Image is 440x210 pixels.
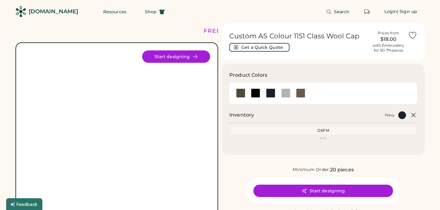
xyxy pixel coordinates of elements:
[373,36,404,43] div: $18.00
[232,137,415,140] div: N/A
[319,6,357,18] button: Search
[96,6,134,18] button: Resources
[397,9,417,15] div: | Sign up
[15,6,26,17] img: Rendered Logo - Screens
[253,185,393,197] button: Start designing
[385,113,395,118] div: Navy
[373,43,404,53] div: with Embroidery for 50-79 pieces
[229,32,369,41] h1: Custom AS Colour 1151 Class Wool Cap
[145,10,157,14] span: Shop
[334,10,350,14] span: Search
[204,27,257,35] div: FREE SHIPPING
[29,8,78,15] div: [DOMAIN_NAME]
[229,71,267,79] h3: Product Colors
[142,50,210,63] button: Start designing
[361,6,373,18] button: Retrieve an order
[378,31,399,36] div: Prices from
[330,166,354,174] div: 20 pieces
[384,9,397,15] div: Login
[293,167,330,173] div: Minimum Order:
[232,128,415,133] div: OSFM
[229,111,254,119] h2: Inventory
[137,6,172,18] button: Shop
[229,43,290,52] button: Get a Quick Quote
